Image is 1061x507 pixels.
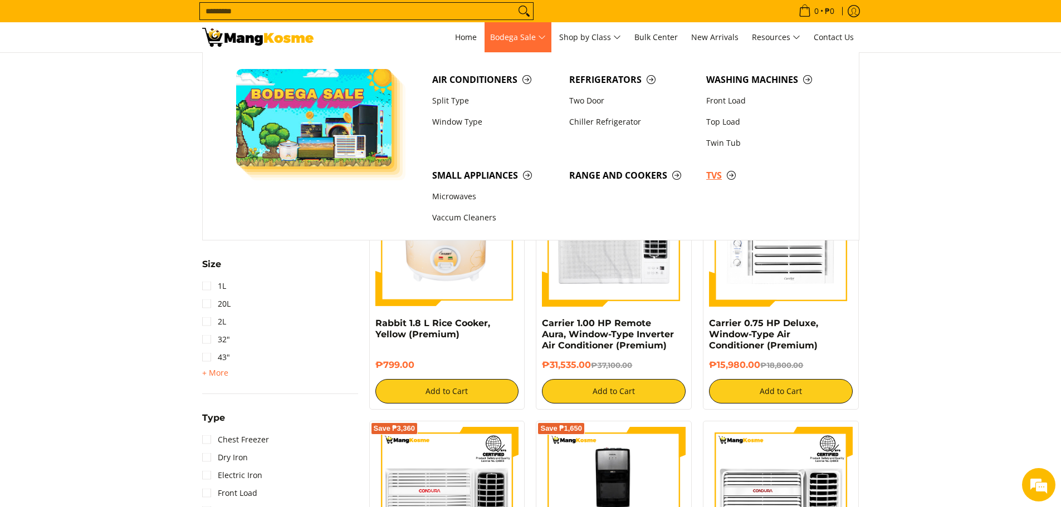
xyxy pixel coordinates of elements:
a: Chiller Refrigerator [564,111,701,132]
span: Save ₱3,360 [374,425,415,432]
span: Bodega Sale [490,31,546,45]
h6: ₱15,980.00 [709,360,853,371]
textarea: Type your message and click 'Submit' [6,304,212,343]
span: ₱0 [823,7,836,15]
a: Two Door [564,90,701,111]
a: Resources [746,22,806,52]
span: Type [202,414,225,422]
a: Vaccum Cleaners [427,208,564,229]
span: + More [202,368,228,377]
img: Premium Deals: Best Premium Home Appliances Sale l Mang Kosme [202,28,314,47]
a: 20L [202,295,231,313]
a: Small Appliances [427,165,564,186]
button: Add to Cart [375,379,519,403]
a: 32" [202,331,230,348]
span: Shop by Class [559,31,621,45]
del: ₱18,800.00 [760,361,803,370]
span: TVs [706,169,832,183]
div: Leave a message [58,62,187,77]
a: Chest Freezer [202,431,269,449]
span: Refrigerators [569,73,695,87]
a: Carrier 1.00 HP Remote Aura, Window-Type Inverter Air Conditioner (Premium) [542,318,674,351]
summary: Open [202,260,221,277]
a: Microwaves [427,186,564,208]
a: Split Type [427,90,564,111]
a: Window Type [427,111,564,132]
a: Refrigerators [564,69,701,90]
img: Bodega Sale [236,69,392,166]
em: Submit [163,343,202,358]
span: Resources [752,31,800,45]
summary: Open [202,366,228,380]
span: Air Conditioners [432,73,558,87]
button: Add to Cart [709,379,853,403]
a: Electric Iron [202,466,262,484]
a: Range and Cookers [564,165,701,186]
h6: ₱31,535.00 [542,360,686,371]
div: Minimize live chat window [183,6,209,32]
a: Air Conditioners [427,69,564,90]
a: TVs [701,165,838,186]
span: 0 [813,7,820,15]
del: ₱37,100.00 [591,361,632,370]
a: Bodega Sale [485,22,551,52]
a: Front Load [701,90,838,111]
a: 2L [202,313,226,331]
a: Twin Tub [701,132,838,154]
span: • [795,5,838,17]
a: 43" [202,348,230,366]
span: New Arrivals [691,32,739,42]
a: Contact Us [808,22,859,52]
h6: ₱799.00 [375,360,519,371]
span: Washing Machines [706,73,832,87]
span: Small Appliances [432,169,558,183]
a: Washing Machines [701,69,838,90]
summary: Open [202,414,225,431]
a: 1L [202,277,226,295]
a: Home [449,22,482,52]
span: Save ₱1,650 [540,425,582,432]
span: We are offline. Please leave us a message. [23,140,194,253]
span: Home [455,32,477,42]
a: Carrier 0.75 HP Deluxe, Window-Type Air Conditioner (Premium) [709,318,818,351]
span: Bulk Center [634,32,678,42]
span: Size [202,260,221,269]
nav: Main Menu [325,22,859,52]
a: Bulk Center [629,22,683,52]
a: Shop by Class [554,22,627,52]
span: Range and Cookers [569,169,695,183]
button: Search [515,3,533,19]
button: Add to Cart [542,379,686,403]
span: Contact Us [814,32,854,42]
a: Rabbit 1.8 L Rice Cooker, Yellow (Premium) [375,318,490,339]
a: Front Load [202,484,257,502]
a: Dry Iron [202,449,248,466]
a: Top Load [701,111,838,132]
a: New Arrivals [686,22,744,52]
